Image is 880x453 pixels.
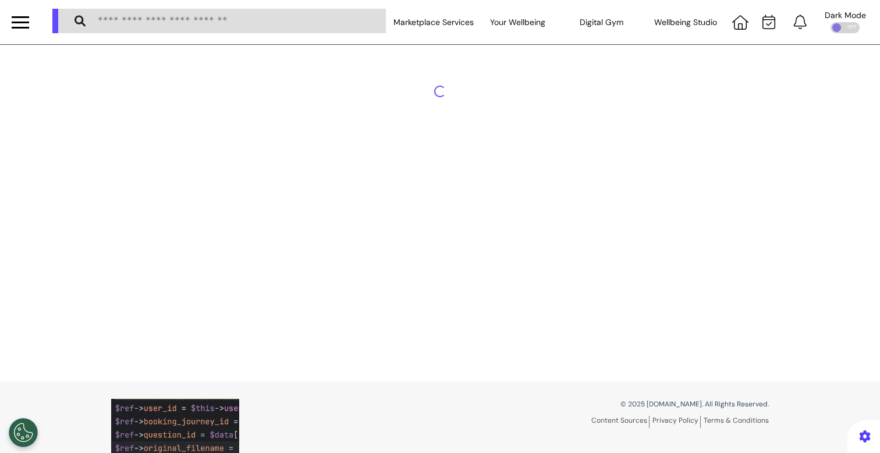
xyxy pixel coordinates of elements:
[476,6,559,38] div: Your Wellbeing
[449,399,769,409] p: © 2025 [DOMAIN_NAME]. All Rights Reserved.
[831,22,860,33] div: OFF
[652,416,701,428] a: Privacy Policy
[591,416,650,428] a: Content Sources
[559,6,643,38] div: Digital Gym
[392,6,476,38] div: Marketplace Services
[644,6,728,38] div: Wellbeing Studio
[825,11,866,19] div: Dark Mode
[704,416,769,425] a: Terms & Conditions
[9,418,38,447] button: Open Preferences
